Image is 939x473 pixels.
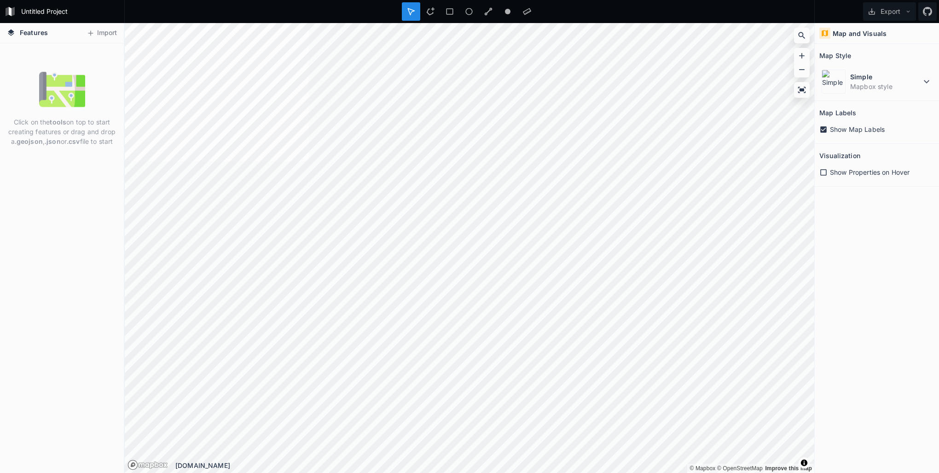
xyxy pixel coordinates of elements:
[765,465,812,472] a: Map feedback
[822,70,846,94] img: Simple
[128,460,168,470] a: Mapbox logo
[128,460,138,470] a: Mapbox logo
[7,117,117,146] p: Click on the on top to start creating features or drag and drop a , or file to start
[20,28,48,37] span: Features
[67,137,80,145] strong: .csv
[175,461,814,470] div: [DOMAIN_NAME]
[850,82,921,91] dd: Mapbox style
[45,137,61,145] strong: .json
[799,457,810,468] button: Toggle attribution
[819,48,851,63] h2: Map Style
[50,118,66,126] strong: tools
[39,66,85,112] img: empty
[833,29,887,38] h4: Map and Visuals
[830,167,910,177] span: Show Properties on Hover
[819,148,860,163] h2: Visualization
[690,465,715,472] a: Mapbox
[717,465,763,472] a: OpenStreetMap
[801,458,807,468] span: Toggle attribution
[850,72,921,82] dt: Simple
[15,137,43,145] strong: .geojson
[819,106,856,120] h2: Map Labels
[863,2,916,21] button: Export
[82,26,122,41] button: Import
[830,124,885,134] span: Show Map Labels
